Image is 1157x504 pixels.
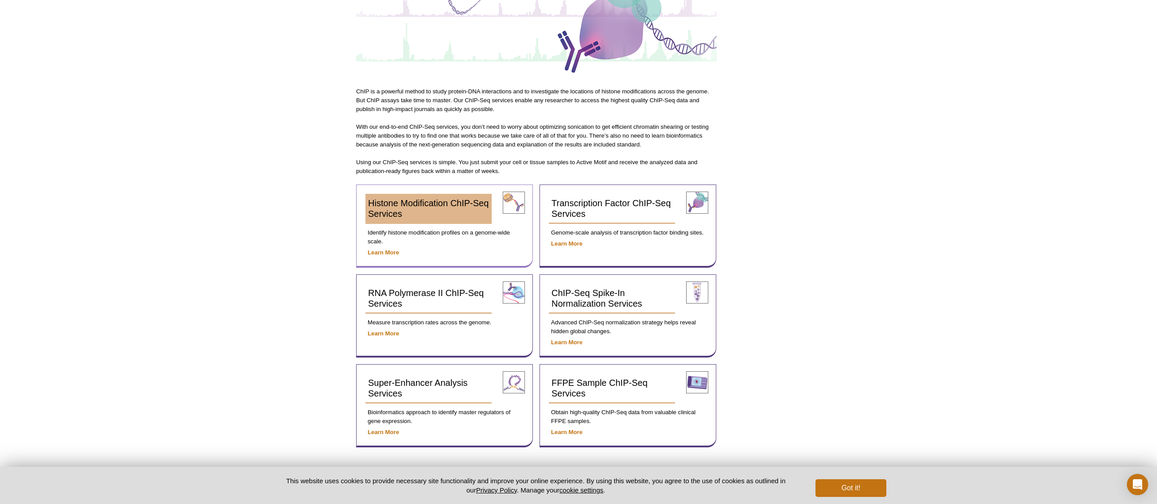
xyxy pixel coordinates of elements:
p: This website uses cookies to provide necessary site functionality and improve your online experie... [271,476,801,495]
p: Genome-scale analysis of transcription factor binding sites. [549,228,707,237]
img: transcription factor ChIP-Seq [686,192,708,214]
p: Measure transcription rates across the genome. [365,318,524,327]
p: ChIP is a powerful method to study protein-DNA interactions and to investigate the locations of h... [356,87,717,114]
p: With our end-to-end ChIP-Seq services, you don’t need to worry about optimizing sonication to get... [356,123,717,149]
span: Transcription Factor ChIP-Seq Services [551,198,671,219]
img: histone modification ChIP-Seq [503,192,525,214]
a: Learn More [368,249,399,256]
span: FFPE Sample ChIP-Seq Services [551,378,648,398]
a: Learn More [551,240,582,247]
a: Learn More [551,429,582,435]
button: cookie settings [559,486,603,494]
a: Histone Modification ChIP-Seq Services [365,194,492,224]
a: Learn More [551,339,582,346]
a: RNA Polymerase II ChIP-Seq Services [365,284,492,314]
span: Histone Modification ChIP-Seq Services [368,198,489,219]
a: Learn More [368,330,399,337]
img: FFPE ChIP-Seq [686,371,708,393]
span: ChIP-Seq Spike-In Normalization Services [551,288,642,308]
a: Transcription Factor ChIP-Seq Services [549,194,675,224]
p: Advanced ChIP-Seq normalization strategy helps reveal hidden global changes. [549,318,707,336]
a: FFPE Sample ChIP-Seq Services [549,373,675,404]
a: Privacy Policy [476,486,517,494]
a: ChIP-Seq Spike-In Normalization Services [549,284,675,314]
a: Super-Enhancer Analysis Services [365,373,492,404]
img: ChIP-Seq spike-in normalization [686,281,708,304]
h3: The ChIP-Seq Service includes: [356,465,717,476]
div: Open Intercom Messenger [1127,474,1148,495]
span: RNA Polymerase II ChIP-Seq Services [368,288,484,308]
p: Bioinformatics approach to identify master regulators of gene expression. [365,408,524,426]
p: Using our ChIP-Seq services is simple. You just submit your cell or tissue samples to Active Moti... [356,158,717,176]
img: RNA pol II ChIP-Seq [503,281,525,304]
p: Obtain high-quality ChIP-Seq data from valuable clinical FFPE samples. [549,408,707,426]
p: Identify histone modification profiles on a genome-wide scale. [365,228,524,246]
span: Super-Enhancer Analysis Services [368,378,468,398]
a: Learn More [368,429,399,435]
button: Got it! [815,479,886,497]
img: ChIP-Seq super-enhancer analysis [503,371,525,393]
